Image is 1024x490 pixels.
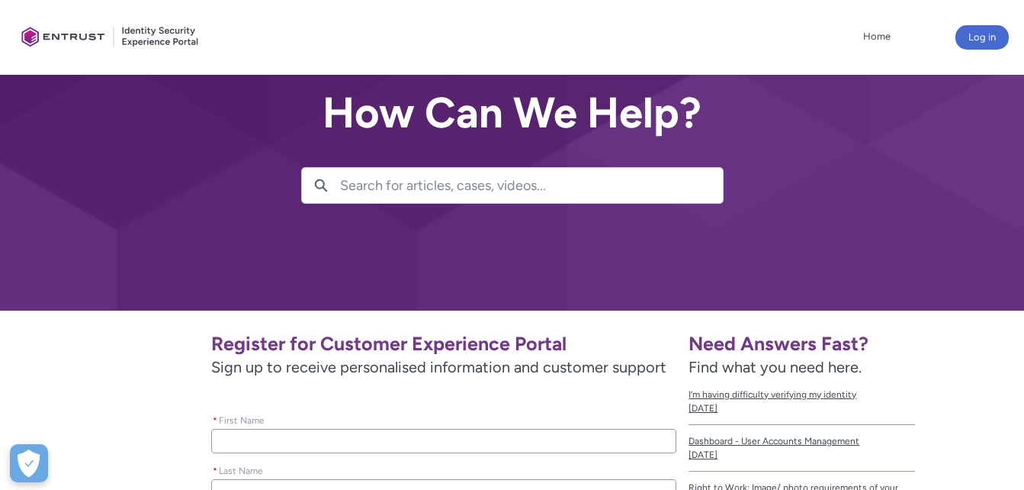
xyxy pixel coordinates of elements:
abbr: required [213,466,217,476]
button: Open Preferences [10,444,48,482]
span: Dashboard - User Accounts Management [689,434,915,448]
span: Sign up to receive personalised information and customer support [211,356,676,379]
abbr: required [213,415,217,426]
label: Last Name [211,461,269,478]
a: Dashboard - User Accounts Management[DATE] [689,425,915,472]
lightning-formatted-date-time: [DATE] [689,450,717,460]
h1: Register for Customer Experience Portal [211,332,676,356]
lightning-formatted-date-time: [DATE] [689,403,717,414]
h1: Need Answers Fast? [689,332,915,356]
button: Log in [955,25,1009,50]
h2: How Can We Help? [301,89,724,137]
div: Cookie Preferences [10,444,48,482]
input: Search for articles, cases, videos... [340,168,723,203]
a: I’m having difficulty verifying my identity[DATE] [689,379,915,425]
button: Search [302,168,340,203]
a: Home [859,25,894,48]
span: Find what you need here. [689,358,862,376]
label: First Name [211,411,271,427]
span: I’m having difficulty verifying my identity [689,388,915,401]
